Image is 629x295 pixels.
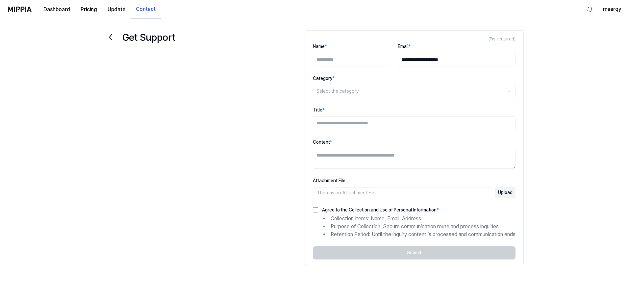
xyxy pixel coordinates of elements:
label: Title [313,107,325,112]
button: Upload [495,187,516,198]
a: Contact [131,0,161,18]
li: Purpose of Collection: Secure communication route and process inquiries [323,223,516,231]
button: meerqy [603,5,621,13]
label: Content [313,139,332,145]
label: Category [313,76,335,81]
button: Pricing [75,3,102,16]
button: Contact [131,3,161,16]
label: Email [398,44,411,49]
li: Collection Items: Name, Email, Address [323,215,516,223]
li: Retention Period: Until the inquiry content is processed and communication ends [323,231,516,238]
button: Update [102,3,131,16]
img: 알림 [586,5,594,13]
label: Name [313,44,327,49]
button: Dashboard [38,3,75,16]
img: logo [8,7,32,12]
div: ( is required) [313,36,516,42]
div: There is no Attachment File. [313,187,492,199]
a: Update [102,0,131,18]
label: Agree to the Collection and Use of Personal Information [318,208,439,212]
h1: Get Support [122,30,175,44]
label: Attachment File [313,178,345,183]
